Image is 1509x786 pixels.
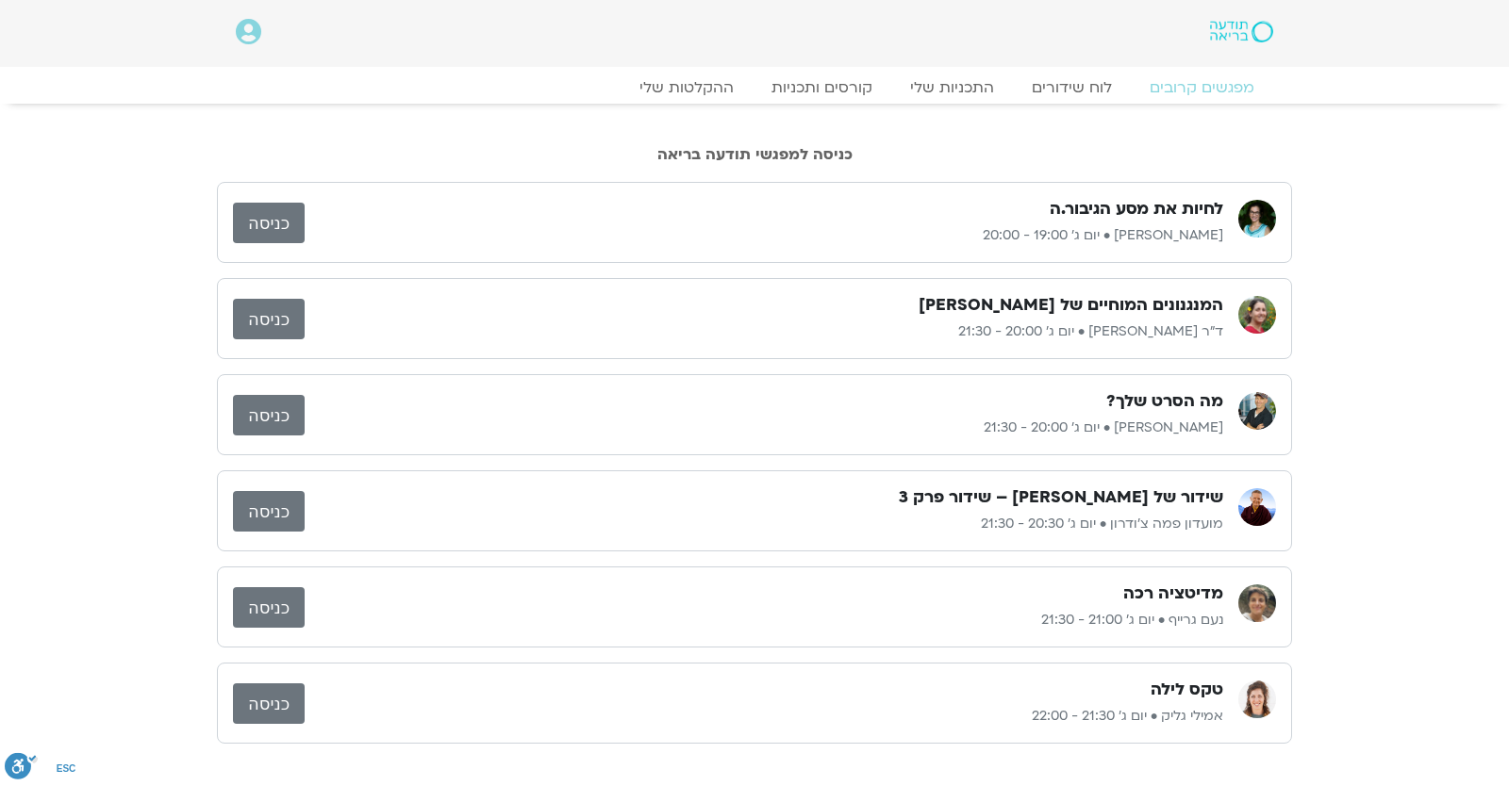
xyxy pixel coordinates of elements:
[1238,392,1276,430] img: ג'יוואן ארי בוסתן
[233,587,305,628] a: כניסה
[233,299,305,339] a: כניסה
[919,294,1223,317] h3: המנגנונים המוחיים של [PERSON_NAME]
[305,224,1223,247] p: [PERSON_NAME] • יום ג׳ 19:00 - 20:00
[1238,584,1276,622] img: נעם גרייף
[1238,680,1276,718] img: אמילי גליק
[1238,200,1276,237] img: תמר לינצבסקי
[1050,198,1223,221] h3: לחיות את מסע הגיבור.ה
[899,486,1223,509] h3: שידור של [PERSON_NAME] – שידור פרק 3
[1106,390,1223,413] h3: מה הסרט שלך?
[1013,78,1131,97] a: לוח שידורים
[305,417,1223,439] p: [PERSON_NAME] • יום ג׳ 20:00 - 21:30
[217,146,1292,163] h2: כניסה למפגשי תודעה בריאה
[305,705,1223,728] p: אמילי גליק • יום ג׳ 21:30 - 22:00
[1238,488,1276,526] img: מועדון פמה צ'ודרון
[305,609,1223,631] p: נעם גרייף • יום ג׳ 21:00 - 21:30
[621,78,753,97] a: ההקלטות שלי
[233,203,305,243] a: כניסה
[1123,582,1223,605] h3: מדיטציה רכה
[1151,679,1223,701] h3: טקס לילה
[891,78,1013,97] a: התכניות שלי
[1131,78,1273,97] a: מפגשים קרובים
[233,491,305,532] a: כניסה
[753,78,891,97] a: קורסים ותכניות
[233,395,305,435] a: כניסה
[305,320,1223,343] p: ד"ר [PERSON_NAME] • יום ג׳ 20:00 - 21:30
[1238,296,1276,334] img: ד"ר נועה אלבלדה
[305,513,1223,535] p: מועדון פמה צ'ודרון • יום ג׳ 20:30 - 21:30
[236,78,1273,97] nav: Menu
[233,683,305,724] a: כניסה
